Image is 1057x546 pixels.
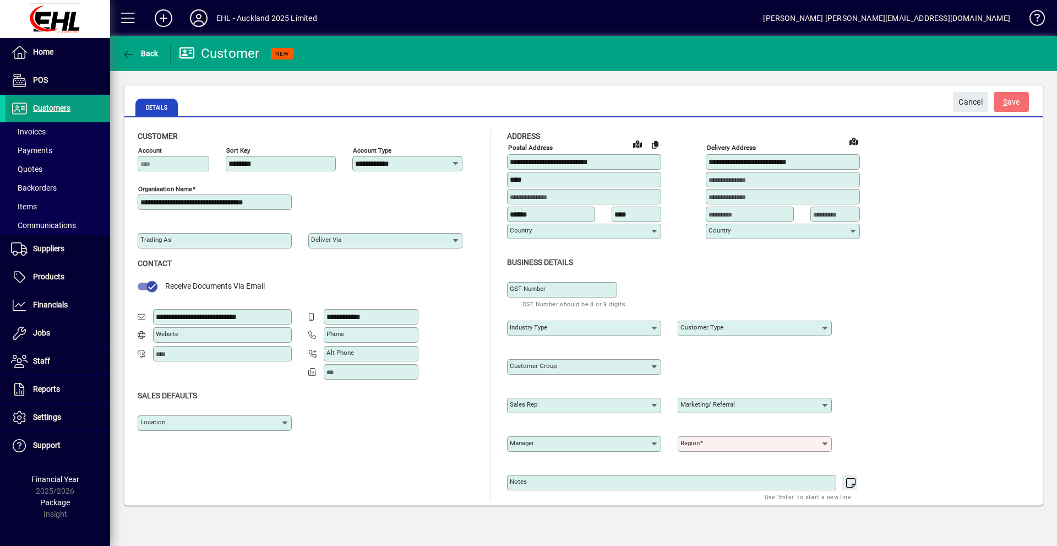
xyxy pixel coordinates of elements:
a: View on map [845,132,863,150]
mat-label: Region [680,439,700,447]
mat-label: Customer type [680,323,723,331]
mat-label: Deliver via [311,236,341,244]
span: Back [122,49,159,58]
span: Staff [33,356,50,365]
mat-label: Country [510,226,532,234]
mat-hint: GST Number should be 8 or 9 digits [522,298,626,310]
a: Suppliers [6,235,110,263]
a: Communications [6,216,110,235]
button: Save [994,92,1029,112]
span: Reports [33,385,60,393]
mat-label: Trading as [140,236,171,244]
span: NEW [275,50,289,57]
span: Payments [11,146,52,155]
a: Invoices [6,122,110,141]
span: Quotes [11,165,42,174]
span: Home [33,47,53,56]
span: Invoices [11,127,46,136]
span: Customers [33,104,70,112]
a: Products [6,263,110,291]
mat-label: GST Number [510,285,546,293]
a: Quotes [6,160,110,179]
span: Package [40,498,70,507]
span: Contact [138,259,172,268]
mat-label: Sort key [226,147,250,154]
a: Payments [6,141,110,160]
span: Receive Documents Via Email [165,282,265,290]
span: Support [33,441,61,450]
span: Financial Year [31,475,79,484]
a: Staff [6,348,110,375]
span: Communications [11,221,76,230]
mat-label: Manager [510,439,534,447]
a: Jobs [6,320,110,347]
span: POS [33,75,48,84]
mat-label: Industry type [510,323,547,331]
mat-label: Phone [326,330,344,338]
mat-label: Customer group [510,362,557,370]
mat-label: Alt Phone [326,349,354,356]
span: Sales defaults [138,391,197,400]
mat-label: Marketing/ Referral [680,401,735,408]
a: POS [6,67,110,94]
mat-label: Organisation name [138,185,192,193]
a: Home [6,39,110,66]
span: Financials [33,300,68,309]
a: Knowledge Base [1021,2,1043,38]
a: Items [6,197,110,216]
span: Backorders [11,183,57,192]
span: Jobs [33,328,50,337]
span: Items [11,202,37,211]
span: Products [33,272,64,281]
span: Cancel [958,93,983,111]
span: Settings [33,413,61,421]
span: S [1003,98,1007,106]
button: Copy to Delivery address [646,136,664,153]
mat-label: Account [138,147,162,154]
button: Cancel [953,92,988,112]
button: Add [146,8,181,28]
a: Financials [6,291,110,319]
button: Profile [181,8,216,28]
span: Customer [138,132,178,140]
span: Details [135,99,178,116]
mat-label: Notes [510,478,527,485]
span: Address [507,132,540,140]
span: ave [1003,93,1020,111]
span: Suppliers [33,244,64,253]
a: Settings [6,404,110,431]
mat-label: Account Type [353,147,391,154]
div: Customer [179,45,260,62]
mat-label: Website [156,330,178,338]
span: Business details [507,258,573,267]
a: Support [6,432,110,459]
div: EHL - Auckland 2025 Limited [216,9,317,27]
a: Backorders [6,179,110,197]
button: Back [119,44,161,63]
app-page-header-button: Back [110,44,171,63]
a: View on map [629,135,646,153]
mat-label: Location [140,418,165,426]
div: [PERSON_NAME] [PERSON_NAME][EMAIL_ADDRESS][DOMAIN_NAME] [763,9,1010,27]
mat-label: Country [709,226,731,234]
a: Reports [6,376,110,403]
mat-hint: Use 'Enter' to start a new line [765,490,851,503]
mat-label: Sales rep [510,401,537,408]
